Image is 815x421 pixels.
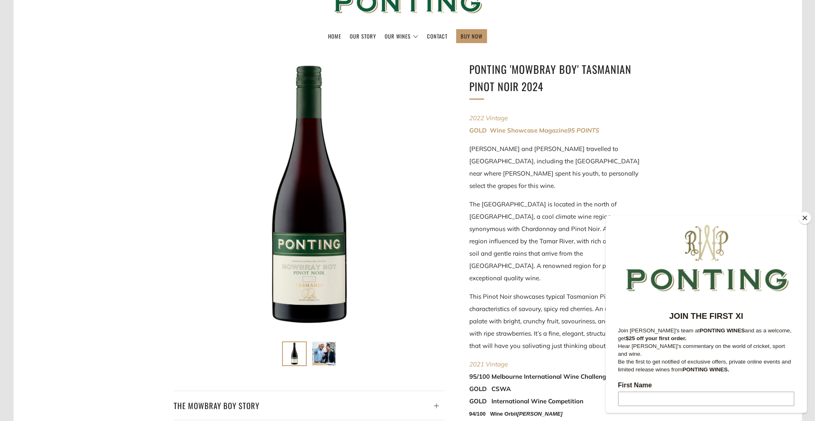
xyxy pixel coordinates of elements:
p: Join [PERSON_NAME]'s team at and as a welcome, get [12,111,189,126]
a: The Mowbray Boy Story [174,391,445,412]
a: Our Wines [385,30,418,43]
label: Last Name [12,200,189,210]
p: Hear [PERSON_NAME]'s commentary on the world of cricket, sport and wine. [12,126,189,142]
span: GOLD Wine Showcase Magazine [469,126,567,134]
span: We will send you a confirmation email to subscribe. I agree to sign up to the Ponting Wines newsl... [12,294,184,329]
a: Home [328,30,341,43]
label: First Name [12,166,189,176]
img: Load image into Gallery viewer, Ponting &#39;Mowbray Boy&#39; Tasmanian Pinot Noir 2024 [283,342,306,365]
a: Our Story [350,30,376,43]
strong: GOLD CSWA GOLD International Wine Competition [469,385,583,405]
input: Subscribe [12,269,189,284]
label: Email [12,235,189,245]
strong: PONTING WINES [94,112,139,118]
a: Contact [427,30,448,43]
button: Close [799,212,811,224]
img: Load image into Gallery viewer, Ben Riggs Ponting Wines [312,342,335,365]
p: This Pinot Noir showcases typical Tasmanian Pinot Noir characteristics of savoury, spicy red cher... [469,291,642,352]
p: [PERSON_NAME] and [PERSON_NAME] travelled to [GEOGRAPHIC_DATA], including the [GEOGRAPHIC_DATA] n... [469,143,642,192]
h4: The Mowbray Boy Story [174,398,445,412]
p: Be the first to get notified of exclusive offers, private online events and limited release wines... [12,142,189,158]
em: 2022 Vintage [469,114,508,122]
strong: $25 off your first order. [20,119,81,126]
span: 2021 Vintage [469,360,508,368]
span: 95 POINTS [567,126,599,134]
strong: 94/100 Wine Orbit [469,411,562,417]
h1: Ponting 'Mowbray Boy' Tasmanian Pinot Noir 2024 [469,61,642,95]
a: BUY NOW [461,30,482,43]
strong: JOIN THE FIRST XI [64,96,138,105]
button: Load image into Gallery viewer, Ponting &#39;Mowbray Boy&#39; Tasmanian Pinot Noir 2024 [282,341,307,366]
strong: PONTING WINES. [77,151,124,157]
strong: 95/100 Melbourne International Wine Challenge [469,373,627,380]
p: The [GEOGRAPHIC_DATA] is located in the north of [GEOGRAPHIC_DATA], a cool climate wine region sy... [469,198,642,284]
em: [PERSON_NAME] [517,411,562,417]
